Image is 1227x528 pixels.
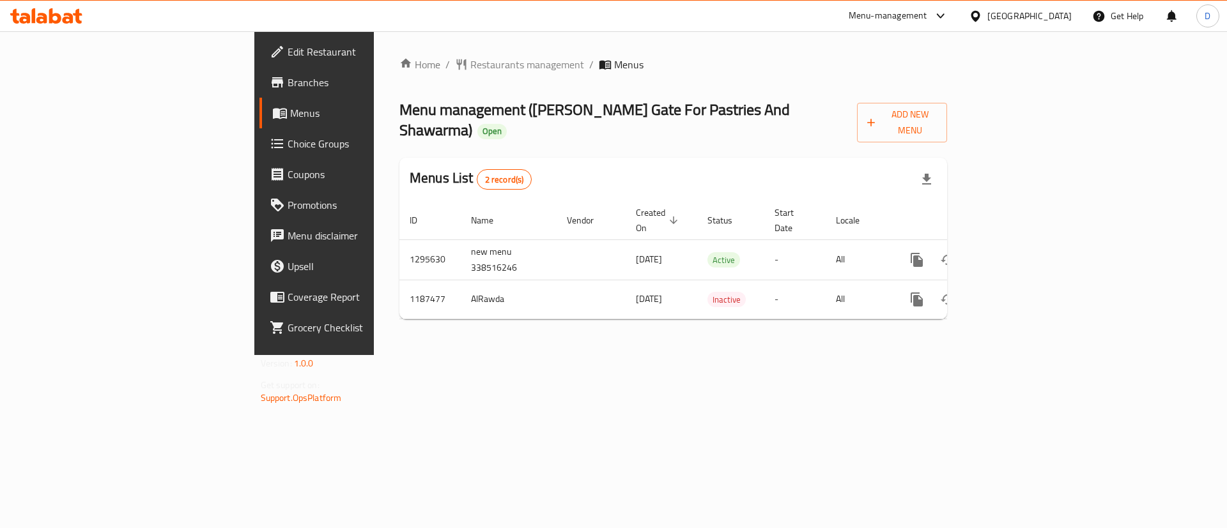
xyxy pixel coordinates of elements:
span: 1.0.0 [294,355,314,372]
span: Coupons [288,167,449,182]
span: Grocery Checklist [288,320,449,335]
span: Vendor [567,213,610,228]
span: [DATE] [636,290,662,307]
div: Open [477,124,507,139]
span: D [1205,9,1210,23]
a: Choice Groups [259,128,459,159]
span: Upsell [288,259,449,274]
span: Inactive [707,292,746,307]
li: / [589,57,594,72]
div: [GEOGRAPHIC_DATA] [987,9,1072,23]
a: Menu disclaimer [259,220,459,251]
th: Actions [891,201,1035,240]
span: Created On [636,205,682,236]
a: Coverage Report [259,282,459,312]
span: Coverage Report [288,289,449,305]
a: Grocery Checklist [259,312,459,343]
span: Start Date [775,205,810,236]
a: Coupons [259,159,459,190]
span: Choice Groups [288,136,449,151]
span: Edit Restaurant [288,44,449,59]
td: AlRawda [461,280,557,319]
td: All [826,239,891,280]
span: Promotions [288,197,449,213]
a: Support.OpsPlatform [261,389,342,406]
a: Edit Restaurant [259,36,459,67]
span: Get support on: [261,377,320,393]
button: more [902,245,932,275]
span: Menus [614,57,644,72]
td: - [764,239,826,280]
span: Locale [836,213,876,228]
div: Inactive [707,292,746,307]
span: 2 record(s) [477,174,532,186]
h2: Menus List [410,169,532,190]
td: - [764,280,826,319]
span: ID [410,213,434,228]
a: Upsell [259,251,459,282]
td: All [826,280,891,319]
a: Menus [259,98,459,128]
div: Total records count [477,169,532,190]
a: Restaurants management [455,57,584,72]
span: Active [707,253,740,268]
div: Menu-management [849,8,927,24]
span: Name [471,213,510,228]
span: Branches [288,75,449,90]
table: enhanced table [399,201,1035,319]
div: Active [707,252,740,268]
a: Promotions [259,190,459,220]
a: Branches [259,67,459,98]
nav: breadcrumb [399,57,947,72]
td: new menu 338516246 [461,239,557,280]
span: Menu disclaimer [288,228,449,243]
span: Menus [290,105,449,121]
span: [DATE] [636,251,662,268]
span: Version: [261,355,292,372]
span: Menu management ( [PERSON_NAME] Gate For Pastries And Shawarma ) [399,95,790,144]
div: Export file [911,164,942,195]
span: Restaurants management [470,57,584,72]
span: Open [477,126,507,137]
span: Add New Menu [867,107,938,139]
span: Status [707,213,749,228]
button: more [902,284,932,315]
button: Add New Menu [857,103,948,142]
button: Change Status [932,284,963,315]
